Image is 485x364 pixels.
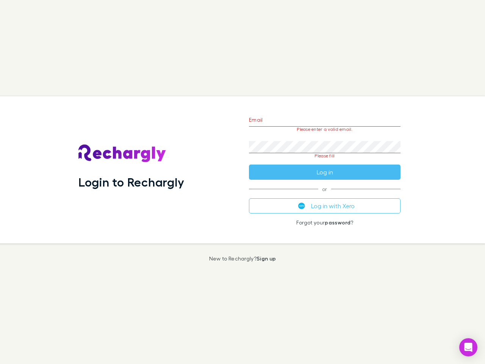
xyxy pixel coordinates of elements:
a: password [325,219,350,226]
div: Open Intercom Messenger [459,338,477,356]
img: Xero's logo [298,202,305,209]
img: Rechargly's Logo [78,144,166,163]
p: New to Rechargly? [209,256,276,262]
p: Please enter a valid email. [249,127,401,132]
a: Sign up [257,255,276,262]
button: Log in with Xero [249,198,401,213]
h1: Login to Rechargly [78,175,184,189]
button: Log in [249,165,401,180]
p: Please fill [249,153,401,158]
p: Forgot your ? [249,220,401,226]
